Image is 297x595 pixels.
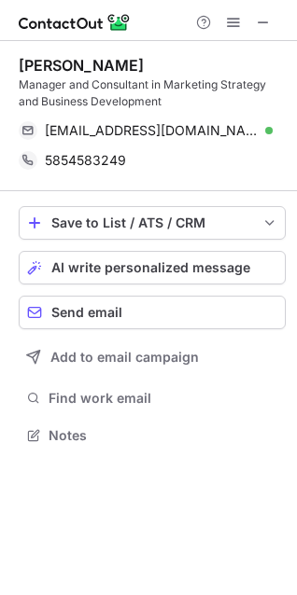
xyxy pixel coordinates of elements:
[19,11,131,34] img: ContactOut v5.3.10
[19,385,286,411] button: Find work email
[49,427,278,444] span: Notes
[51,215,253,230] div: Save to List / ATS / CRM
[19,251,286,284] button: AI write personalized message
[19,56,144,75] div: [PERSON_NAME]
[49,390,278,407] span: Find work email
[19,340,286,374] button: Add to email campaign
[45,122,259,139] span: [EMAIL_ADDRESS][DOMAIN_NAME]
[51,260,250,275] span: AI write personalized message
[19,422,286,449] button: Notes
[19,206,286,240] button: save-profile-one-click
[50,350,199,365] span: Add to email campaign
[19,76,286,110] div: Manager and Consultant in Marketing Strategy and Business Development
[45,152,126,169] span: 5854583249
[19,296,286,329] button: Send email
[51,305,122,320] span: Send email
